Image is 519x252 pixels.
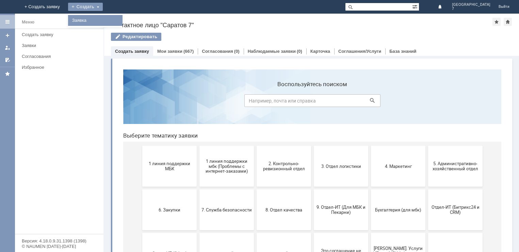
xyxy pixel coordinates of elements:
div: (667) [183,49,194,54]
span: 8. Отдел качества [141,143,191,148]
button: 8. Отдел качества [139,125,193,166]
button: Отдел-ИТ (Офис) [25,169,79,210]
label: Воспользуйтесь поиском [127,17,263,23]
div: Контактное лицо "Саратов 7" [111,22,492,29]
a: Создать заявку [19,29,102,40]
div: (0) [297,49,302,54]
div: Добавить в избранное [492,18,501,26]
button: 3. Отдел логистики [196,82,250,123]
a: Карточка [310,49,330,54]
a: Заявка [75,16,127,25]
span: Отдел-ИТ (Битрикс24 и CRM) [312,141,363,151]
div: Меню [22,18,34,26]
span: 7. Служба безопасности [84,143,134,148]
span: 5. Административно-хозяйственный отдел [312,97,363,107]
input: Например, почта или справка [127,30,263,43]
button: 4. Маркетинг [253,82,308,123]
a: Мои согласования [2,54,13,65]
div: © NAUMEN [DATE]-[DATE] [22,244,97,249]
span: Бухгалтерия (для мбк) [255,143,306,148]
div: Создать [74,3,108,11]
a: Мои заявки [2,42,13,53]
span: 4. Маркетинг [255,99,306,105]
button: Франчайзинг [139,169,193,210]
a: Создать заявку [2,30,13,41]
button: Финансовый отдел [82,169,136,210]
span: 1 линия поддержки МБК [27,97,77,107]
a: Перейти на домашнюю страницу [8,4,14,10]
span: не актуален [312,187,363,192]
button: 2. Контрольно-ревизионный отдел [139,82,193,123]
div: Согласования [22,54,99,59]
span: Это соглашение не активно! [198,184,248,194]
button: не актуален [310,169,365,210]
span: 6. Закупки [27,143,77,148]
div: Заявки [22,43,99,48]
div: Избранное [22,65,92,70]
header: Выберите тематику заявки [5,68,384,75]
a: База знаний [389,49,416,54]
span: 7 [452,7,490,11]
div: Создать заявку [22,32,99,37]
button: 7. Служба безопасности [82,125,136,166]
img: logo [8,4,14,10]
button: 6. Закупки [25,125,79,166]
button: 5. Административно-хозяйственный отдел [310,82,365,123]
button: Это соглашение не активно! [196,169,250,210]
span: Франчайзинг [141,187,191,192]
span: 2. Контрольно-ревизионный отдел [141,97,191,107]
button: 1 линия поддержки МБК [25,82,79,123]
a: Согласования [19,51,102,62]
span: 9. Отдел-ИТ (Для МБК и Пекарни) [198,141,248,151]
button: Бухгалтерия (для мбк) [253,125,308,166]
a: Мои заявки [157,49,182,54]
a: Создать заявку [115,49,149,54]
a: Соглашения/Услуги [338,49,381,54]
div: (0) [234,49,240,54]
div: Версия: 4.18.0.9.31.1398 (1398) [22,239,97,243]
span: 3. Отдел логистики [198,99,248,105]
span: [GEOGRAPHIC_DATA] [452,3,490,7]
button: [PERSON_NAME]. Услуги ИТ для МБК (оформляет L1) [253,169,308,210]
span: Финансовый отдел [84,187,134,192]
div: Сделать домашней страницей [504,18,512,26]
button: 9. Отдел-ИТ (Для МБК и Пекарни) [196,125,250,166]
a: Согласования [202,49,233,54]
a: Наблюдаемые заявки [248,49,296,54]
button: 1 линия поддержки мбк (Проблемы с интернет-заказами) [82,82,136,123]
span: 1 линия поддержки мбк (Проблемы с интернет-заказами) [84,94,134,110]
a: Заявки [19,40,102,51]
span: Отдел-ИТ (Офис) [27,187,77,192]
span: [PERSON_NAME]. Услуги ИТ для МБК (оформляет L1) [255,182,306,197]
button: Отдел-ИТ (Битрикс24 и CRM) [310,125,365,166]
span: Расширенный поиск [412,3,419,10]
